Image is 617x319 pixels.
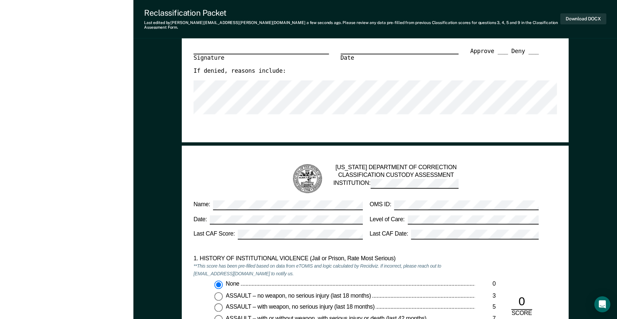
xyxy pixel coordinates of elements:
[594,296,610,312] div: Open Intercom Messenger
[560,13,606,24] button: Download DOCX
[370,230,539,239] label: Last CAF Date:
[370,215,539,224] label: Level of Care:
[144,8,560,18] div: Reclassification Packet
[370,200,539,210] label: OMS ID:
[214,281,223,289] input: None0
[193,215,363,224] label: Date:
[306,20,341,25] span: a few seconds ago
[475,281,496,288] div: 0
[506,310,538,318] div: SCORE
[411,230,539,239] input: Last CAF Date:
[144,20,560,30] div: Last edited by [PERSON_NAME][EMAIL_ADDRESS][PERSON_NAME][DOMAIN_NAME] . Please review any data pr...
[226,292,372,299] span: ASSAULT – no weapon, no serious injury (last 18 months)
[226,281,240,287] span: None
[193,67,286,75] label: If denied, reasons include:
[475,292,496,300] div: 3
[193,53,329,62] div: Signature
[226,303,376,310] span: ASSAULT – with weapon, no serious injury (last 18 months)
[193,263,441,277] em: **This score has been pre-filled based on data from eTOMIS and logic calculated by Recidiviz. If ...
[394,200,539,210] input: OMS ID:
[333,179,459,188] label: INSTITUTION:
[408,215,539,224] input: Level of Care:
[291,163,323,195] img: TN Seal
[214,303,223,312] input: ASSAULT – with weapon, no serious injury (last 18 months)5
[193,230,363,239] label: Last CAF Score:
[470,47,539,67] div: Approve ___ Deny ___
[213,200,363,210] input: Name:
[511,294,532,310] div: 0
[371,179,459,188] input: INSTITUTION:
[238,230,363,239] input: Last CAF Score:
[341,53,459,62] div: Date
[475,303,496,311] div: 5
[214,292,223,300] input: ASSAULT – no weapon, no serious injury (last 18 months)3
[333,164,459,194] div: [US_STATE] DEPARTMENT OF CORRECTION CLASSIFICATION CUSTODY ASSESSMENT
[193,255,475,263] div: 1. HISTORY OF INSTITUTIONAL VIOLENCE (Jail or Prison, Rate Most Serious)
[193,200,363,210] label: Name:
[210,215,363,224] input: Date:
